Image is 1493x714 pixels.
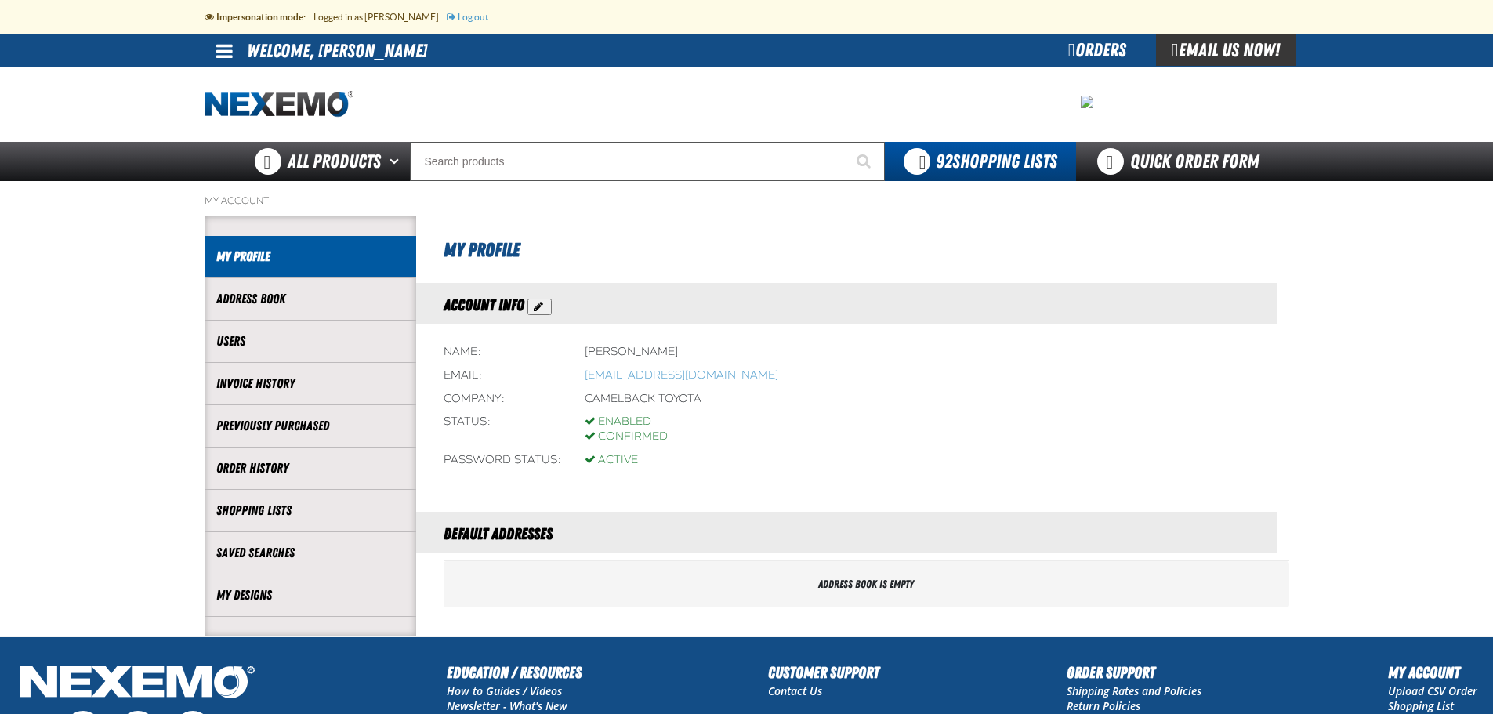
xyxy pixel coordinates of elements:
[1156,34,1296,66] div: Email Us Now!
[205,91,353,118] a: Home
[447,12,488,22] a: Log out
[216,417,404,435] a: Previously Purchased
[1038,34,1156,66] div: Orders
[205,3,313,31] li: Impersonation mode:
[444,392,561,407] div: Company
[768,683,822,698] a: Contact Us
[585,415,668,429] div: Enabled
[288,147,381,176] span: All Products
[216,290,404,308] a: Address Book
[205,194,269,207] a: My Account
[247,34,427,67] li: Welcome, [PERSON_NAME]
[444,295,524,314] span: Account Info
[585,453,638,468] div: Active
[1067,683,1201,698] a: Shipping Rates and Policies
[216,459,404,477] a: Order History
[585,429,668,444] div: Confirmed
[447,661,582,684] h2: Education / Resources
[216,544,404,562] a: Saved Searches
[444,524,553,543] span: Default Addresses
[216,375,404,393] a: Invoice History
[1067,698,1140,713] a: Return Policies
[585,392,701,407] div: Camelback Toyota
[444,368,561,383] div: Email
[1081,96,1093,108] img: c072be072b0fa1a622531eb5844f6e57.png
[585,345,678,360] div: [PERSON_NAME]
[585,368,778,382] bdo: [EMAIL_ADDRESS][DOMAIN_NAME]
[1076,142,1288,181] a: Quick Order Form
[885,142,1076,181] button: You have 92 Shopping Lists. Open to view details
[205,194,1289,207] nav: Breadcrumbs
[205,91,353,118] img: Nexemo logo
[1388,661,1477,684] h2: My Account
[1388,698,1454,713] a: Shopping List
[313,3,447,31] li: Logged in as [PERSON_NAME]
[216,248,404,266] a: My Profile
[444,453,561,468] div: Password status
[444,345,561,360] div: Name
[1067,661,1201,684] h2: Order Support
[444,561,1289,607] div: Address book is empty
[846,142,885,181] button: Start Searching
[447,698,567,713] a: Newsletter - What's New
[447,683,562,698] a: How to Guides / Videos
[216,502,404,520] a: Shopping Lists
[444,415,561,444] div: Status
[527,299,552,315] button: Action Edit Account Information
[768,661,879,684] h2: Customer Support
[444,239,520,261] span: My Profile
[216,332,404,350] a: Users
[585,368,778,382] a: Opens a default email client to write an email to cunger@vtaig.com
[384,142,410,181] button: Open All Products pages
[1388,683,1477,698] a: Upload CSV Order
[936,150,952,172] strong: 92
[936,150,1057,172] span: Shopping Lists
[16,661,259,707] img: Nexemo Logo
[216,586,404,604] a: My Designs
[410,142,885,181] input: Search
